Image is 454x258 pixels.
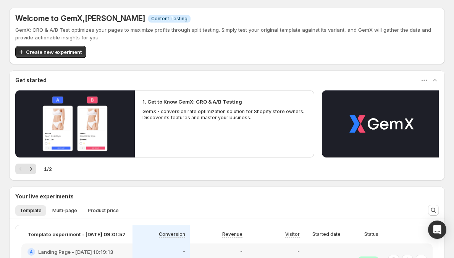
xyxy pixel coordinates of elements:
[159,231,185,237] p: Conversion
[82,14,145,23] span: , [PERSON_NAME]
[38,248,113,256] h2: Landing Page - [DATE] 10:19:13
[322,90,441,157] button: Play video
[428,205,439,216] button: Search and filter results
[88,208,119,214] span: Product price
[26,48,82,56] span: Create new experiment
[15,164,36,174] nav: Pagination
[15,76,47,84] h3: Get started
[26,164,36,174] button: Next
[52,208,77,214] span: Multi-page
[285,231,300,237] p: Visitor
[364,231,378,237] p: Status
[15,14,145,23] h5: Welcome to GemX
[44,165,52,173] span: 1 / 2
[15,46,86,58] button: Create new experiment
[20,208,42,214] span: Template
[15,90,135,157] button: Play video
[151,16,187,22] span: Content Testing
[15,26,439,41] p: GemX: CRO & A/B Test optimizes your pages to maximize profits through split testing. Simply test ...
[183,249,185,255] p: -
[30,250,33,254] h2: A
[240,249,242,255] p: -
[27,230,126,238] p: Template experiment - [DATE] 09:01:57
[297,249,300,255] p: -
[222,231,242,237] p: Revenue
[428,221,446,239] div: Open Intercom Messenger
[15,193,74,200] h3: Your live experiments
[142,98,242,105] h2: 1. Get to Know GemX: CRO & A/B Testing
[142,109,307,121] p: GemX - conversion rate optimization solution for Shopify store owners. Discover its features and ...
[312,231,341,237] p: Started date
